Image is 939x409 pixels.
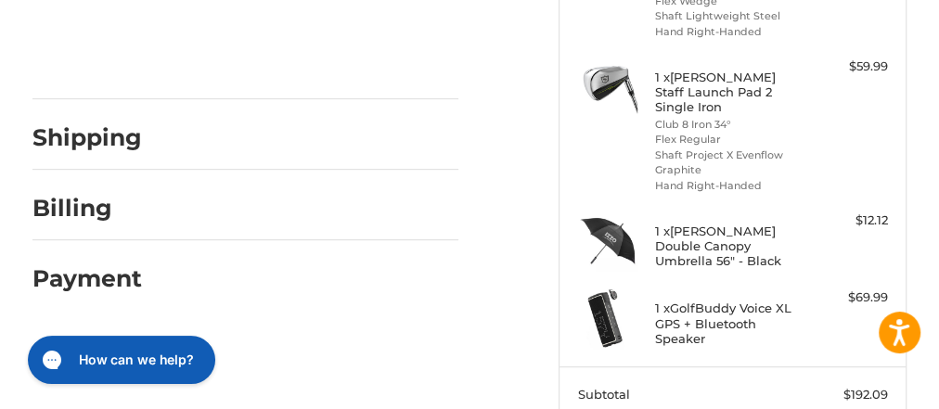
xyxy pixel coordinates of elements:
[655,8,805,24] li: Shaft Lightweight Steel
[655,178,805,194] li: Hand Right-Handed
[810,288,888,307] div: $69.99
[655,117,805,133] li: Club 8 Iron 34°
[655,70,805,115] h4: 1 x [PERSON_NAME] Staff Launch Pad 2 Single Iron
[26,47,165,81] iframe: PayPal-venmo
[655,132,805,147] li: Flex Regular
[32,264,142,293] h2: Payment
[655,300,805,346] h4: 1 x GolfBuddy Voice XL GPS + Bluetooth Speaker
[810,58,888,76] div: $59.99
[32,194,141,223] h2: Billing
[810,211,888,230] div: $12.12
[655,24,805,40] li: Hand Right-Handed
[32,123,142,152] h2: Shipping
[655,147,805,178] li: Shaft Project X Evenflow Graphite
[19,329,221,390] iframe: Gorgias live chat messenger
[655,224,805,269] h4: 1 x [PERSON_NAME] Double Canopy Umbrella 56" - Black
